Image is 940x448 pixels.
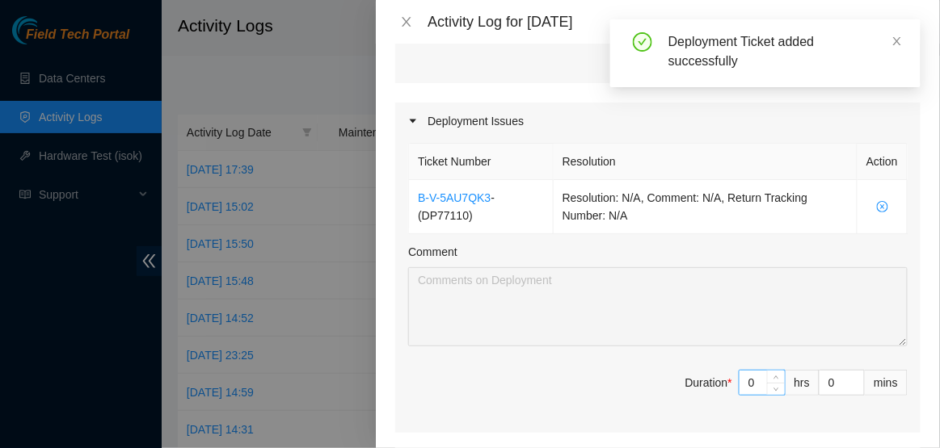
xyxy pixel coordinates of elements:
span: up [772,373,782,383]
span: - ( DP77110 ) [418,191,495,222]
span: close [892,36,903,47]
span: Decrease Value [767,383,785,395]
td: Resolution: N/A, Comment: N/A, Return Tracking Number: N/A [554,180,858,234]
span: caret-right [408,116,418,126]
span: check-circle [633,32,652,52]
div: hrs [786,370,820,396]
th: Resolution [554,144,858,180]
label: Comment [408,243,457,261]
div: Deployment Ticket added successfully [668,32,901,71]
span: close-circle [866,201,898,212]
button: Close [395,15,418,30]
div: Activity Log for [DATE] [428,13,921,31]
div: Deployment Issues [395,103,921,140]
textarea: Comment [408,267,908,346]
span: down [772,384,782,394]
div: mins [865,370,908,396]
th: Ticket Number [409,144,554,180]
div: Duration [685,374,732,391]
span: Increase Value [767,371,785,383]
span: close [400,15,413,28]
th: Action [858,144,908,180]
a: B-V-5AU7QK3 [418,191,491,204]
